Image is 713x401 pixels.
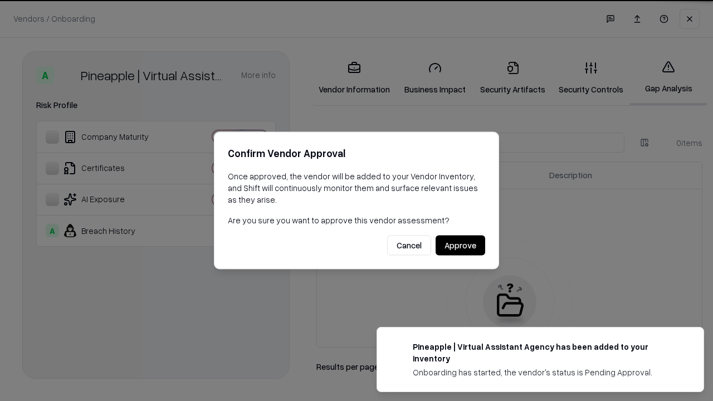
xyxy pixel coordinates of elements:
p: Once approved, the vendor will be added to your Vendor Inventory, and Shift will continuously mon... [228,170,485,206]
p: Are you sure you want to approve this vendor assessment? [228,214,485,226]
button: Cancel [387,236,431,256]
button: Approve [436,236,485,256]
h2: Confirm Vendor Approval [228,145,485,162]
div: Onboarding has started, the vendor's status is Pending Approval. [413,366,677,378]
div: Pineapple | Virtual Assistant Agency has been added to your inventory [413,341,677,364]
img: trypineapple.com [390,341,404,354]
